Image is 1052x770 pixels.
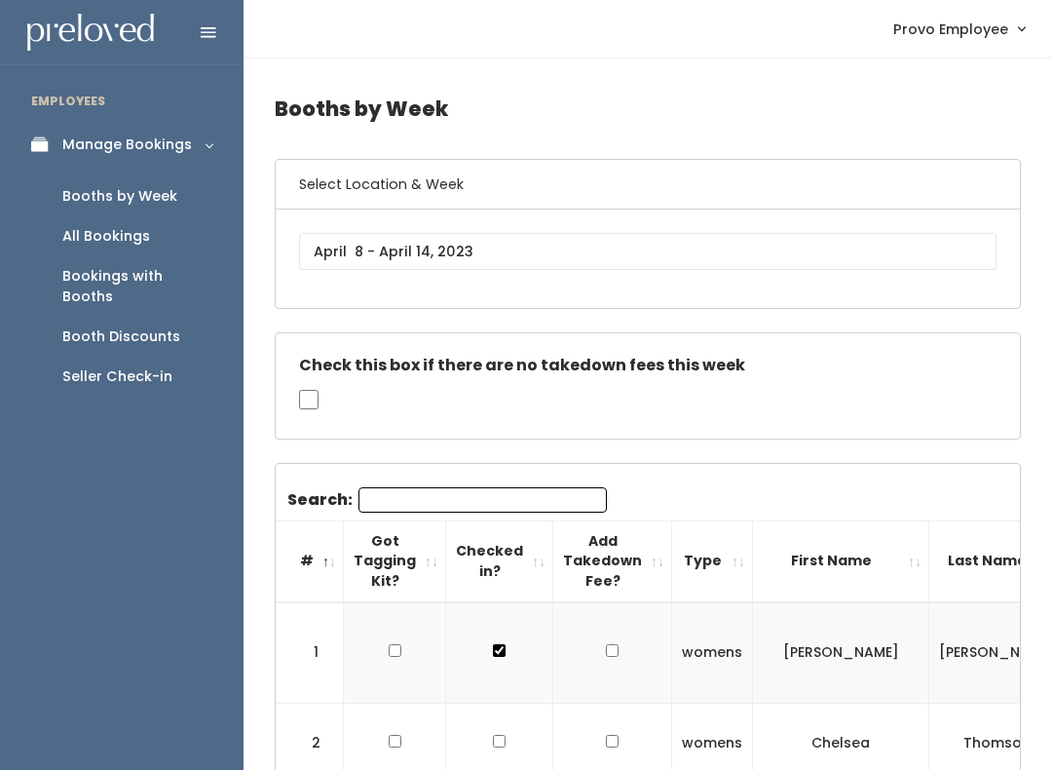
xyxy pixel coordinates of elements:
[446,520,553,601] th: Checked in?: activate to sort column ascending
[344,520,446,601] th: Got Tagging Kit?: activate to sort column ascending
[299,233,996,270] input: April 8 - April 14, 2023
[275,82,1021,135] h4: Booths by Week
[753,520,929,601] th: First Name: activate to sort column ascending
[299,357,996,374] h5: Check this box if there are no takedown fees this week
[27,14,154,52] img: preloved logo
[358,487,607,513] input: Search:
[874,8,1044,50] a: Provo Employee
[62,135,192,155] div: Manage Bookings
[753,602,929,704] td: [PERSON_NAME]
[276,520,344,601] th: #: activate to sort column descending
[553,520,672,601] th: Add Takedown Fee?: activate to sort column ascending
[672,602,753,704] td: womens
[893,19,1008,40] span: Provo Employee
[672,520,753,601] th: Type: activate to sort column ascending
[62,186,177,207] div: Booths by Week
[62,366,172,387] div: Seller Check-in
[276,160,1020,210] h6: Select Location & Week
[62,266,212,307] div: Bookings with Booths
[276,602,344,704] td: 1
[62,226,150,247] div: All Bookings
[287,487,607,513] label: Search:
[62,327,180,347] div: Booth Discounts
